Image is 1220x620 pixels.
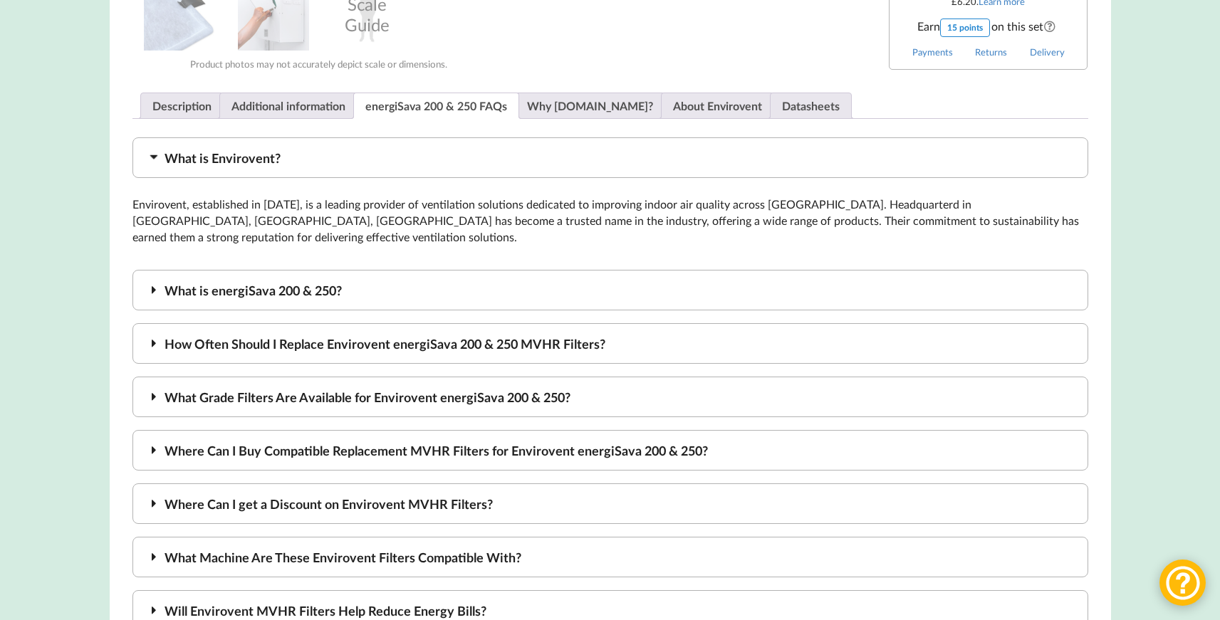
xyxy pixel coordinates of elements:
[912,46,953,58] a: Payments
[132,196,1088,246] p: Envirovent, established in [DATE], is a leading provider of ventilation solutions dedicated to im...
[132,58,505,70] div: Product photos may not accurately depict scale or dimensions.
[132,137,1088,178] div: What is Envirovent?
[132,377,1088,417] div: What Grade Filters Are Available for Envirovent energiSava 200 & 250?
[782,93,840,118] a: Datasheets
[132,270,1088,310] div: What is energiSava 200 & 250?
[527,93,653,118] a: Why [DOMAIN_NAME]?
[365,93,507,118] a: energiSava 200 & 250 FAQs
[901,19,1075,37] span: Earn on this set
[673,93,762,118] a: About Envirovent
[132,430,1088,471] div: Where Can I Buy Compatible Replacement MVHR Filters for Envirovent energiSava 200 & 250?
[132,537,1088,577] div: What Machine Are These Envirovent Filters Compatible With?
[152,93,212,118] a: Description
[940,19,990,37] div: 15 points
[231,93,345,118] a: Additional information
[132,323,1088,364] div: How Often Should I Replace Envirovent energiSava 200 & 250 MVHR Filters?
[975,46,1007,58] a: Returns
[132,483,1088,524] div: Where Can I get a Discount on Envirovent MVHR Filters?
[1030,46,1065,58] a: Delivery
